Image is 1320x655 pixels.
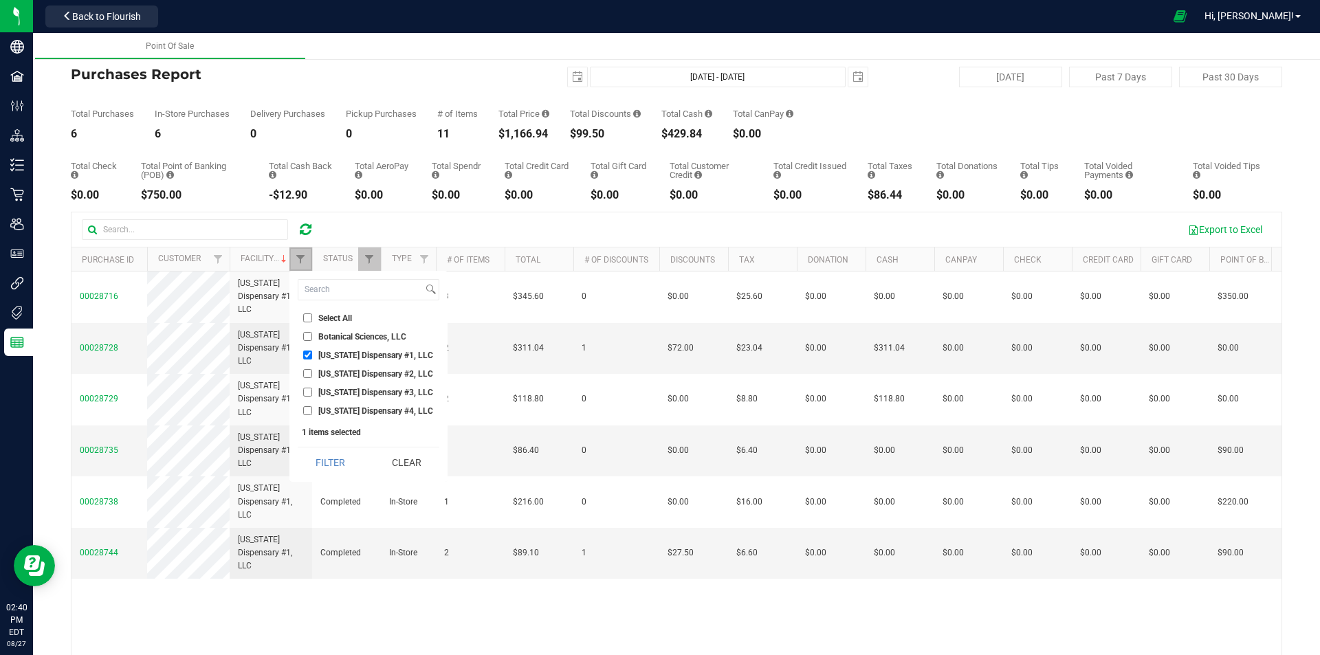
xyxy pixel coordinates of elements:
[80,445,118,455] span: 00028735
[318,370,433,378] span: [US_STATE] Dispensary #2, LLC
[141,162,248,179] div: Total Point of Banking (POB)
[570,129,641,140] div: $99.50
[1069,67,1172,87] button: Past 7 Days
[241,254,289,263] a: Facility
[505,162,570,179] div: Total Credit Card
[1084,162,1172,179] div: Total Voided Payments
[303,388,312,397] input: [US_STATE] Dispensary #3, LLC
[82,255,134,265] a: Purchase ID
[591,190,649,201] div: $0.00
[1149,444,1170,457] span: $0.00
[437,129,478,140] div: 11
[80,497,118,507] span: 00028738
[155,129,230,140] div: 6
[6,601,27,639] p: 02:40 PM EDT
[1014,255,1042,265] a: Check
[874,444,895,457] span: $0.00
[10,69,24,83] inline-svg: Facilities
[736,496,762,509] span: $16.00
[733,109,793,118] div: Total CanPay
[1011,392,1033,406] span: $0.00
[736,392,758,406] span: $8.80
[269,190,334,201] div: -$12.90
[805,546,826,559] span: $0.00
[346,129,417,140] div: 0
[432,190,484,201] div: $0.00
[943,290,964,303] span: $0.00
[1080,546,1101,559] span: $0.00
[10,129,24,142] inline-svg: Distribution
[10,247,24,260] inline-svg: User Roles
[582,342,586,355] span: 1
[207,247,230,271] a: Filter
[238,533,304,573] span: [US_STATE] Dispensary #1, LLC
[1020,170,1028,179] i: Sum of all tips added to successful, non-voided payments for all purchases in the date range.
[158,254,201,263] a: Customer
[668,392,689,406] span: $0.00
[71,190,120,201] div: $0.00
[945,255,977,265] a: CanPay
[269,162,334,179] div: Total Cash Back
[570,109,641,118] div: Total Discounts
[582,546,586,559] span: 1
[513,290,544,303] span: $345.60
[318,407,433,415] span: [US_STATE] Dispensary #4, LLC
[250,129,325,140] div: 0
[413,247,436,271] a: Filter
[320,546,361,559] span: Completed
[498,129,549,140] div: $1,166.94
[10,158,24,172] inline-svg: Inventory
[739,255,755,265] a: Tax
[582,290,586,303] span: 0
[10,188,24,201] inline-svg: Retail
[355,162,411,179] div: Total AeroPay
[10,276,24,290] inline-svg: Integrations
[694,170,702,179] i: Sum of the successful, non-voided payments using account credit for all purchases in the date range.
[1218,290,1248,303] span: $350.00
[868,190,916,201] div: $86.44
[303,406,312,415] input: [US_STATE] Dispensary #4, LLC
[736,290,762,303] span: $25.60
[874,392,905,406] span: $118.80
[318,388,433,397] span: [US_STATE] Dispensary #3, LLC
[670,190,753,201] div: $0.00
[298,280,423,300] input: Search
[670,255,715,265] a: Discounts
[166,170,174,179] i: Sum of the successful, non-voided point-of-banking payment transactions, both via payment termina...
[498,109,549,118] div: Total Price
[736,342,762,355] span: $23.04
[358,247,381,271] a: Filter
[661,109,712,118] div: Total Cash
[1149,342,1170,355] span: $0.00
[542,109,549,118] i: Sum of the total prices of all purchases in the date range.
[1149,290,1170,303] span: $0.00
[1165,3,1196,30] span: Open Ecommerce Menu
[10,40,24,54] inline-svg: Company
[1011,290,1033,303] span: $0.00
[1220,255,1318,265] a: Point of Banking (POB)
[773,162,847,179] div: Total Credit Issued
[1149,392,1170,406] span: $0.00
[582,444,586,457] span: 0
[874,290,895,303] span: $0.00
[773,190,847,201] div: $0.00
[943,546,964,559] span: $0.00
[355,190,411,201] div: $0.00
[582,392,586,406] span: 0
[432,162,484,179] div: Total Spendr
[874,342,905,355] span: $311.04
[1218,546,1244,559] span: $90.00
[668,546,694,559] span: $27.50
[1193,162,1262,179] div: Total Voided Tips
[71,67,474,82] h4: Purchases Report
[670,162,753,179] div: Total Customer Credit
[668,342,694,355] span: $72.00
[513,546,539,559] span: $89.10
[668,496,689,509] span: $0.00
[848,67,868,87] span: select
[298,447,364,478] button: Filter
[389,546,417,559] span: In-Store
[1083,255,1134,265] a: Credit Card
[943,444,964,457] span: $0.00
[1218,392,1239,406] span: $0.00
